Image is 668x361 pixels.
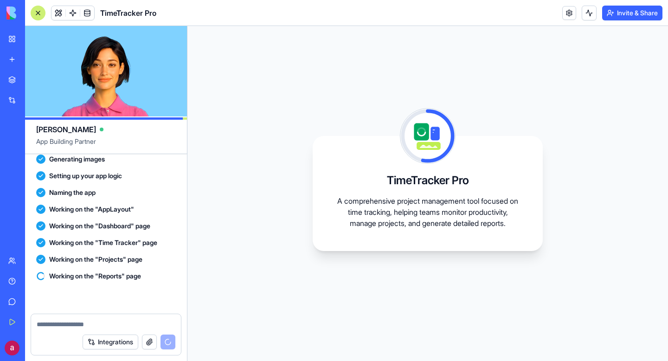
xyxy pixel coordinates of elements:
img: ACg8ocL5Tk4VoHE-mWqHl-s9sPR_6J5t6LtsiUzAXrAWF_Z27KnxOw=s96-c [5,341,19,355]
span: [PERSON_NAME] [36,124,96,135]
button: Integrations [83,335,138,349]
span: Generating images [49,155,105,164]
button: Invite & Share [602,6,662,20]
span: App Building Partner [36,137,176,154]
span: Setting up your app logic [49,171,122,180]
span: Working on the "Time Tracker" page [49,238,157,247]
span: Working on the "Reports" page [49,271,141,281]
span: TimeTracker Pro [100,7,156,19]
img: logo [6,6,64,19]
span: Working on the "AppLayout" [49,205,134,214]
span: Working on the "Projects" page [49,255,142,264]
span: Working on the "Dashboard" page [49,221,150,231]
p: A comprehensive project management tool focused on time tracking, helping teams monitor productiv... [335,195,520,229]
span: Naming the app [49,188,96,197]
h3: TimeTracker Pro [387,173,469,188]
